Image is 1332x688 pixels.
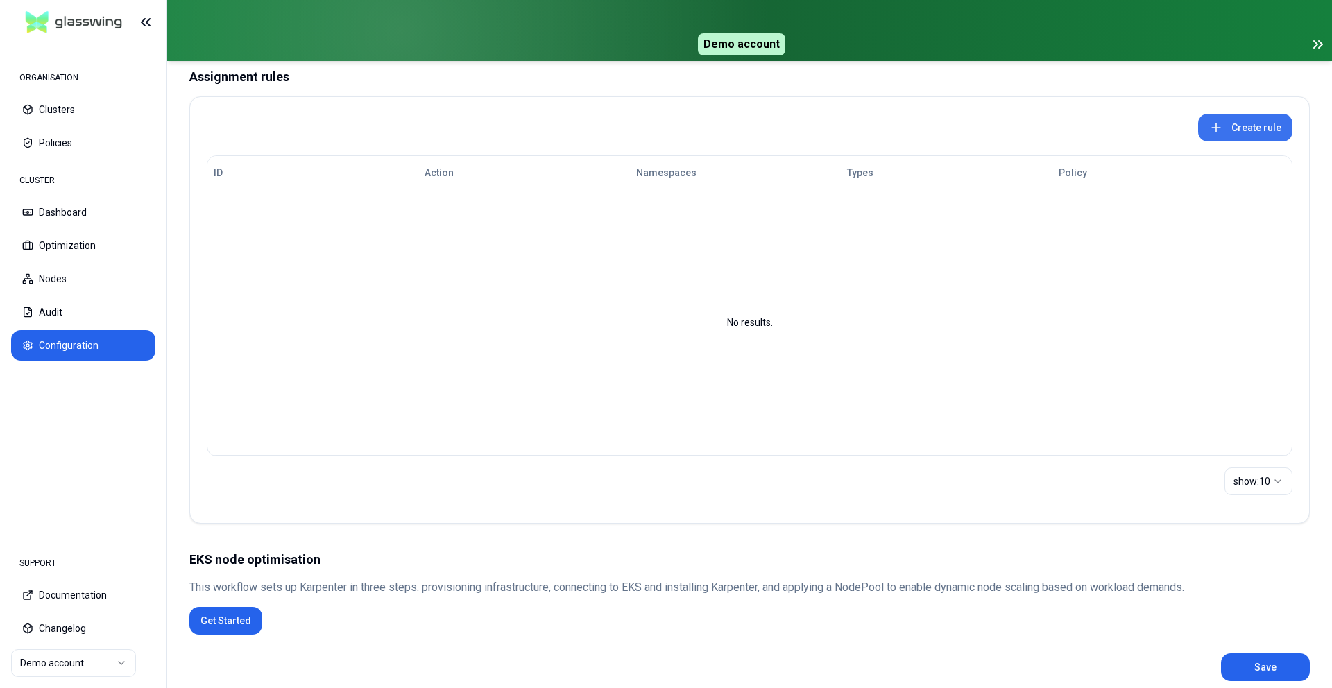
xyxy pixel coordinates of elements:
[189,69,1310,85] h1: Assignment rules
[698,33,785,55] span: Demo account
[20,6,128,39] img: GlassWing
[11,94,155,125] button: Clusters
[11,197,155,227] button: Dashboard
[11,549,155,577] div: SUPPORT
[207,189,1292,456] td: No results.
[425,159,454,187] button: Action
[11,230,155,261] button: Optimization
[1059,159,1087,187] button: Policy
[11,580,155,610] button: Documentation
[11,297,155,327] button: Audit
[11,613,155,644] button: Changelog
[636,166,835,180] div: Namespaces
[1198,114,1292,141] button: Create rule
[214,159,223,187] button: ID
[189,551,321,568] h1: EKS node optimisation
[11,128,155,158] button: Policies
[11,330,155,361] button: Configuration
[11,166,155,194] div: CLUSTER
[1221,653,1310,681] button: Save
[847,166,1045,180] div: Types
[189,607,262,635] button: Get Started
[11,264,155,294] button: Nodes
[11,64,155,92] div: ORGANISATION
[189,579,1184,596] p: This workflow sets up Karpenter in three steps: provisioning infrastructure, connecting to EKS an...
